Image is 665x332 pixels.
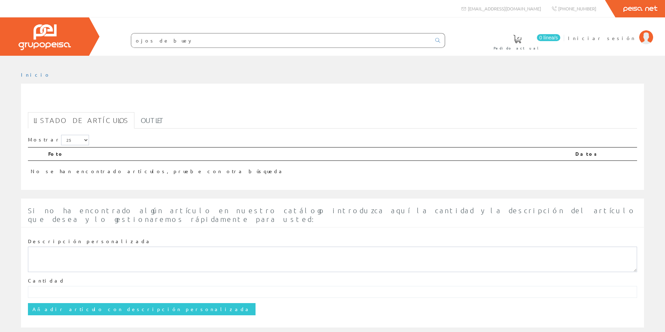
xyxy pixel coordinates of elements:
a: Iniciar sesión [568,29,653,36]
label: Cantidad [28,277,65,284]
span: Iniciar sesión [568,34,636,41]
input: Buscar ... [131,33,431,47]
a: Outlet [135,112,170,129]
th: Foto [45,147,572,161]
span: Pedido actual [494,45,541,52]
a: Listado de artículos [28,112,134,129]
td: No se han encontrado artículos, pruebe con otra búsqueda [28,161,572,178]
span: [EMAIL_ADDRESS][DOMAIN_NAME] [468,6,541,11]
img: Grupo Peisa [19,24,71,50]
select: Mostrar [61,135,89,145]
input: Añadir artículo con descripción personalizada [28,303,256,315]
span: 0 línea/s [537,34,560,41]
th: Datos [572,147,637,161]
h1: ojos de buey [28,95,637,109]
label: Mostrar [28,135,89,145]
a: Inicio [21,71,51,78]
span: Si no ha encontrado algún artículo en nuestro catálogo introduzca aquí la cantidad y la descripci... [28,206,636,223]
label: Descripción personalizada [28,238,152,245]
span: [PHONE_NUMBER] [558,6,596,11]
